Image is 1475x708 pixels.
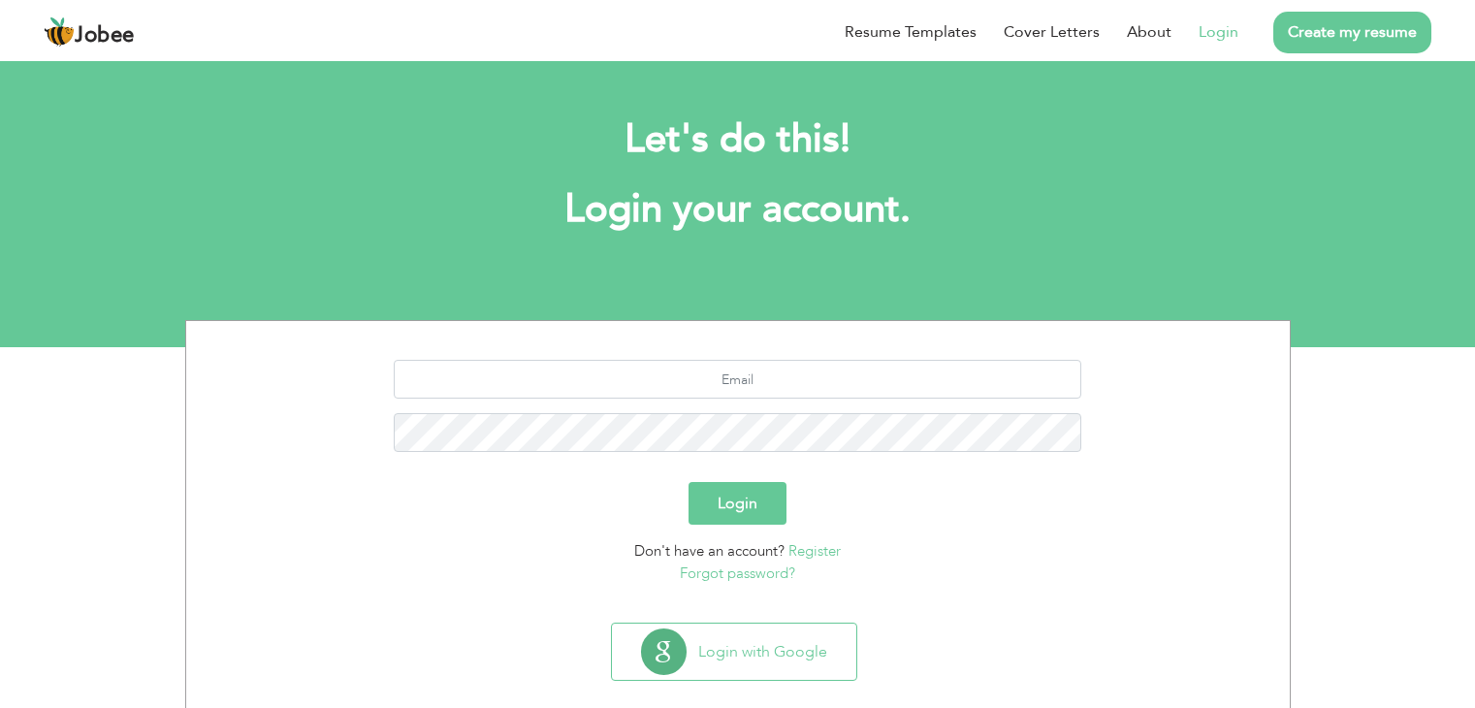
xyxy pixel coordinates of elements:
[214,184,1262,235] h1: Login your account.
[845,20,977,44] a: Resume Templates
[214,114,1262,165] h2: Let's do this!
[689,482,786,525] button: Login
[44,16,75,48] img: jobee.io
[612,624,856,680] button: Login with Google
[1127,20,1171,44] a: About
[394,360,1081,399] input: Email
[1004,20,1100,44] a: Cover Letters
[788,541,841,561] a: Register
[1199,20,1238,44] a: Login
[680,563,795,583] a: Forgot password?
[44,16,135,48] a: Jobee
[634,541,785,561] span: Don't have an account?
[75,25,135,47] span: Jobee
[1273,12,1431,53] a: Create my resume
